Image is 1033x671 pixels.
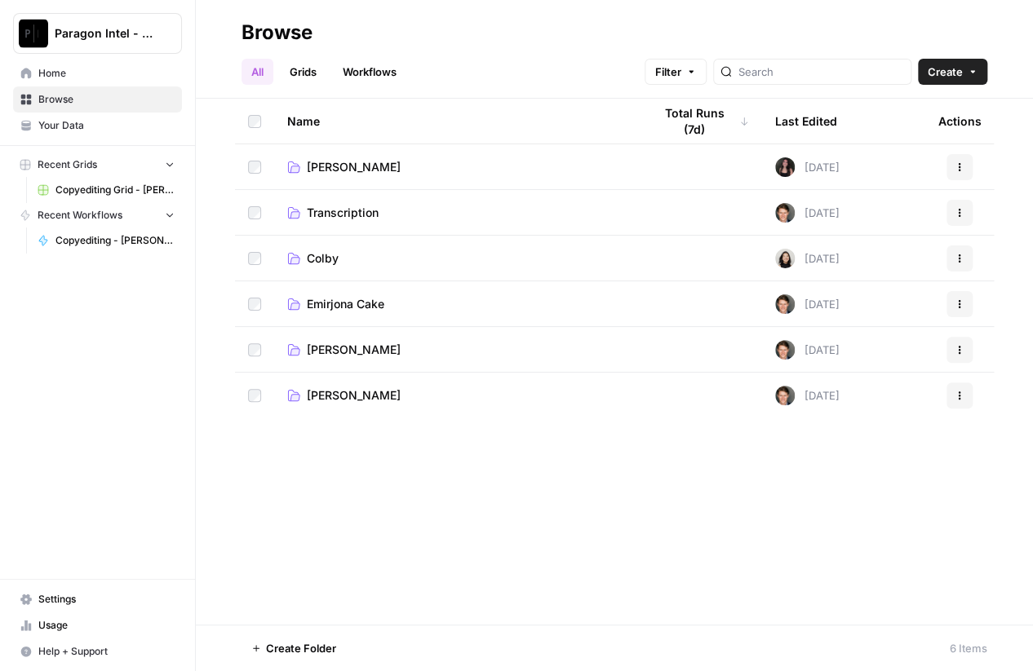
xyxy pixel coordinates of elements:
div: [DATE] [775,386,840,405]
div: [DATE] [775,249,840,268]
div: Total Runs (7d) [653,99,749,143]
a: Workflows [333,59,406,85]
span: Filter [655,64,681,80]
a: [PERSON_NAME] [287,387,627,404]
div: [DATE] [775,203,840,223]
span: Recent Workflows [38,208,122,223]
a: All [242,59,273,85]
a: [PERSON_NAME] [287,342,627,358]
img: qw00ik6ez51o8uf7vgx83yxyzow9 [775,386,795,405]
span: Transcription [307,205,379,221]
span: Recent Grids [38,157,97,172]
div: Last Edited [775,99,837,143]
a: Usage [13,612,182,638]
span: Copyediting Grid - [PERSON_NAME] [55,183,175,197]
span: Copyediting - [PERSON_NAME] [55,233,175,248]
img: 5nlru5lqams5xbrbfyykk2kep4hl [775,157,795,177]
span: Emirjona Cake [307,296,384,312]
div: Name [287,99,627,143]
a: Copyediting Grid - [PERSON_NAME] [30,177,182,203]
button: Help + Support [13,638,182,664]
a: Colby [287,250,627,267]
span: Create [928,64,963,80]
span: Your Data [38,118,175,133]
span: [PERSON_NAME] [307,159,401,175]
span: [PERSON_NAME] [307,342,401,358]
img: t5ef5oef8zpw1w4g2xghobes91mw [775,249,795,268]
a: Your Data [13,113,182,139]
div: Browse [242,20,313,46]
span: [PERSON_NAME] [307,387,401,404]
img: qw00ik6ez51o8uf7vgx83yxyzow9 [775,203,795,223]
a: Home [13,60,182,86]
img: qw00ik6ez51o8uf7vgx83yxyzow9 [775,294,795,314]
span: Paragon Intel - Copyediting [55,25,153,42]
span: Create Folder [266,640,336,656]
button: Workspace: Paragon Intel - Copyediting [13,13,182,54]
a: Browse [13,86,182,113]
button: Create Folder [242,635,346,661]
div: Actions [938,99,982,143]
button: Filter [645,59,707,85]
span: Browse [38,92,175,107]
button: Recent Grids [13,152,182,177]
span: Settings [38,592,175,607]
span: Help + Support [38,644,175,659]
a: Settings [13,586,182,612]
span: Home [38,66,175,81]
button: Recent Workflows [13,203,182,227]
a: Copyediting - [PERSON_NAME] [30,227,182,254]
div: 6 Items [950,640,987,656]
a: Emirjona Cake [287,296,627,312]
input: Search [738,64,904,80]
a: Transcription [287,205,627,221]
span: Colby [307,250,339,267]
div: [DATE] [775,294,840,314]
div: [DATE] [775,340,840,360]
a: [PERSON_NAME] [287,159,627,175]
img: qw00ik6ez51o8uf7vgx83yxyzow9 [775,340,795,360]
button: Create [918,59,987,85]
img: Paragon Intel - Copyediting Logo [19,19,48,48]
a: Grids [280,59,326,85]
div: [DATE] [775,157,840,177]
span: Usage [38,618,175,633]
